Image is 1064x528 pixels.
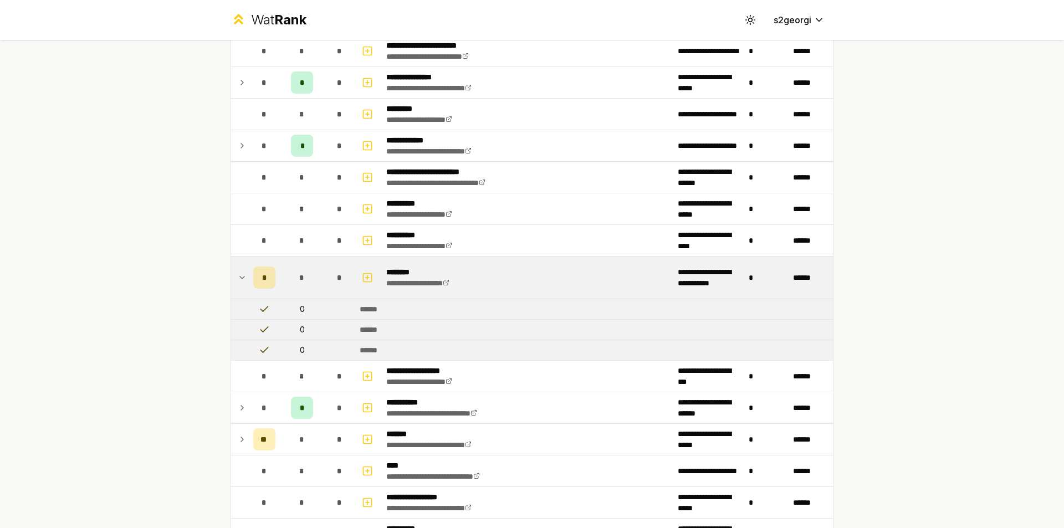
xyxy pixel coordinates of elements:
a: WatRank [231,11,306,29]
td: 0 [280,320,324,340]
div: Wat [251,11,306,29]
button: s2georgi [765,10,833,30]
td: 0 [280,299,324,319]
span: s2georgi [774,13,811,27]
span: Rank [274,12,306,28]
td: 0 [280,340,324,360]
